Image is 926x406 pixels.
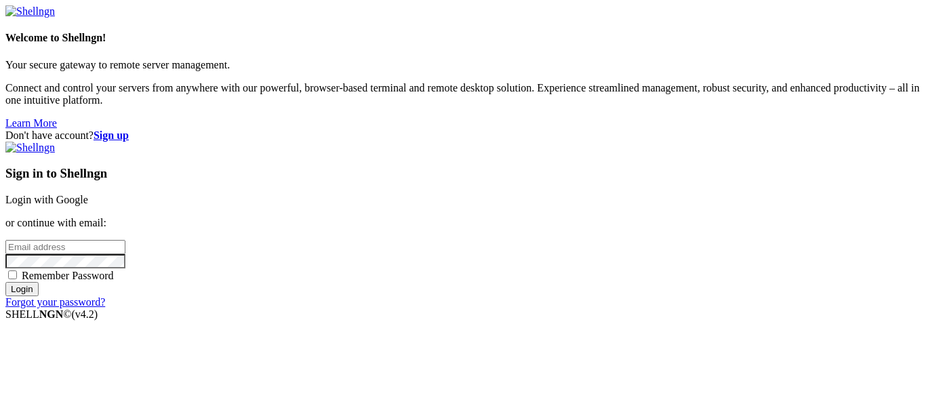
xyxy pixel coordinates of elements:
b: NGN [39,308,64,320]
p: or continue with email: [5,217,921,229]
a: Learn More [5,117,57,129]
input: Login [5,282,39,296]
span: SHELL © [5,308,98,320]
img: Shellngn [5,5,55,18]
a: Forgot your password? [5,296,105,308]
span: 4.2.0 [72,308,98,320]
p: Your secure gateway to remote server management. [5,59,921,71]
h4: Welcome to Shellngn! [5,32,921,44]
span: Remember Password [22,270,114,281]
input: Remember Password [8,270,17,279]
div: Don't have account? [5,129,921,142]
a: Sign up [94,129,129,141]
h3: Sign in to Shellngn [5,166,921,181]
p: Connect and control your servers from anywhere with our powerful, browser-based terminal and remo... [5,82,921,106]
a: Login with Google [5,194,88,205]
input: Email address [5,240,125,254]
img: Shellngn [5,142,55,154]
